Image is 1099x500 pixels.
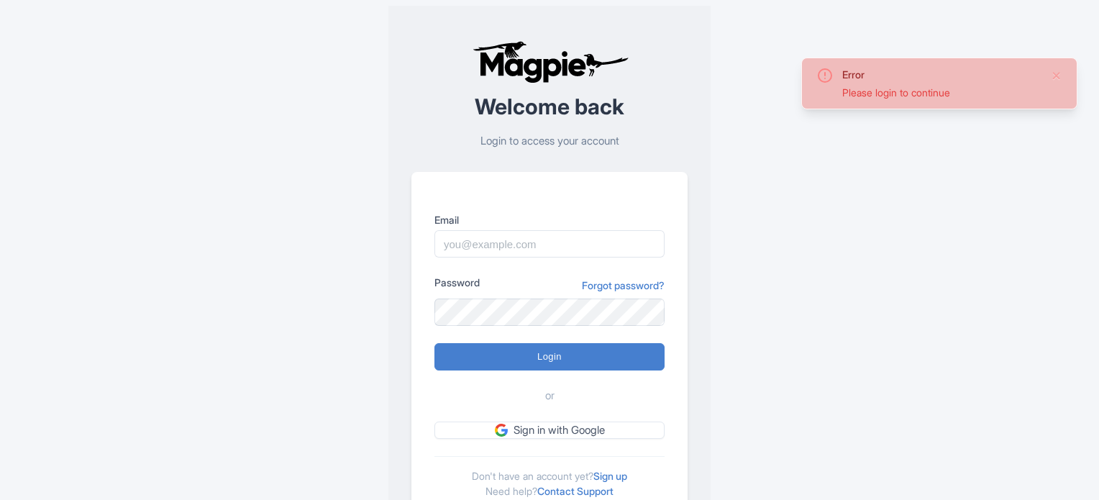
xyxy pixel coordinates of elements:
a: Sign in with Google [434,422,665,440]
div: Don't have an account yet? Need help? [434,456,665,499]
div: Please login to continue [842,85,1039,100]
span: or [545,388,555,404]
input: you@example.com [434,230,665,258]
a: Contact Support [537,485,614,497]
div: Error [842,67,1039,82]
a: Forgot password? [582,278,665,293]
a: Sign up [593,470,627,482]
h2: Welcome back [411,95,688,119]
p: Login to access your account [411,133,688,150]
label: Email [434,212,665,227]
img: google.svg [495,424,508,437]
label: Password [434,275,480,290]
img: logo-ab69f6fb50320c5b225c76a69d11143b.png [469,40,631,83]
input: Login [434,343,665,371]
button: Close [1051,67,1062,84]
